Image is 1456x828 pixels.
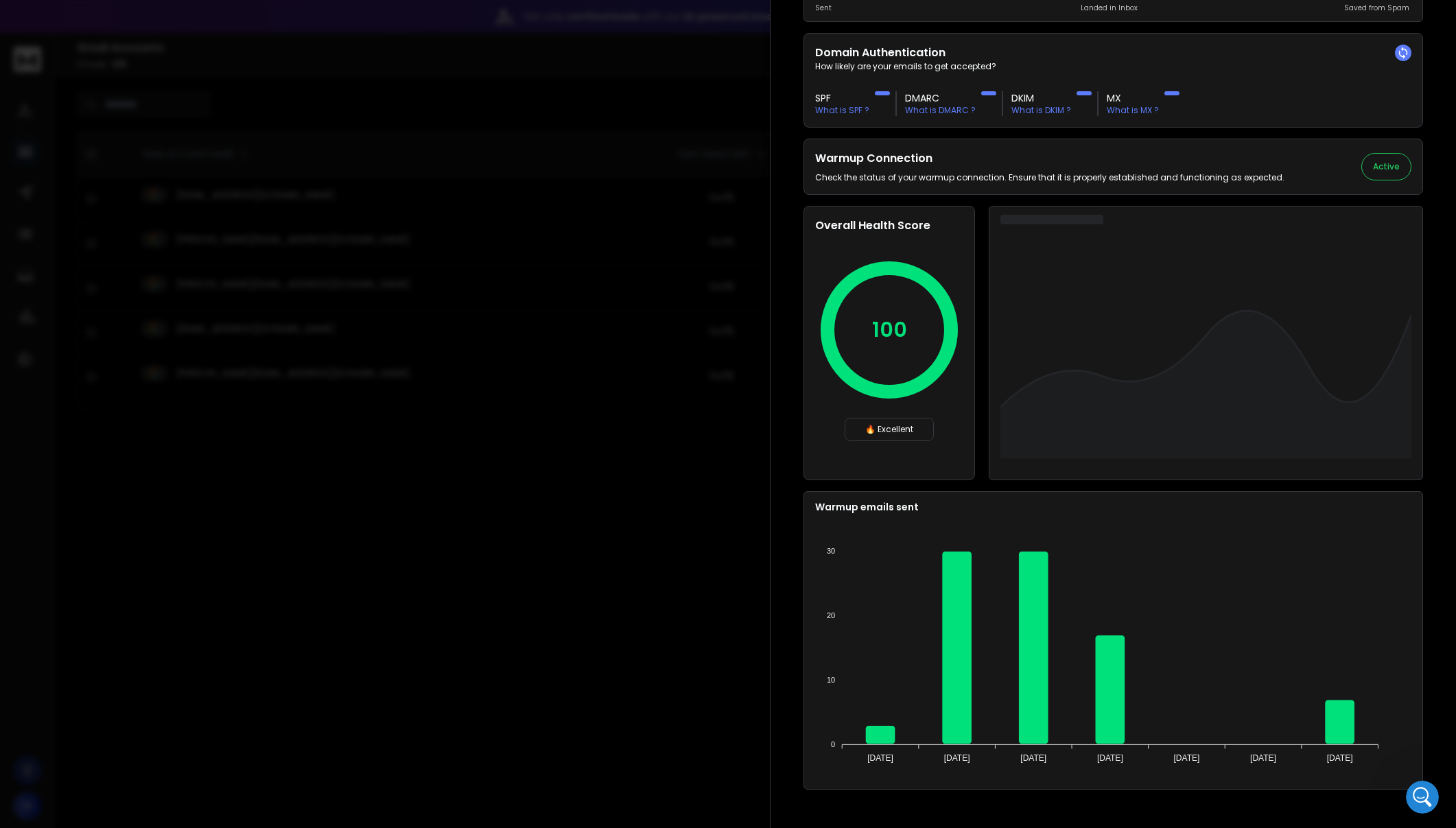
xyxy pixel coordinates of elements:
[11,211,263,243] div: Lakshita says…
[867,753,893,763] tspan: [DATE]
[815,3,832,13] p: Sent
[65,449,76,460] button: Upload attachment
[22,363,130,371] div: [PERSON_NAME] • 1h ago
[43,449,54,460] button: Gif picker
[67,7,156,17] h1: [PERSON_NAME]
[1174,753,1200,763] tspan: [DATE]
[67,17,165,31] p: Active in the last 15m
[59,219,136,228] b: [PERSON_NAME]
[22,251,214,265] div: Hey there, thanks for reaching out.
[1011,105,1071,116] p: What is DKIM ?
[815,150,1284,167] h2: Warmup Connection
[49,416,263,460] div: I never turned it off but the mails stopped sending
[845,418,934,441] div: 🔥 Excellent
[944,753,970,763] tspan: [DATE]
[827,547,835,555] tspan: 30
[1406,781,1439,814] iframe: Intercom live chat
[815,105,869,116] p: What is SPF ?
[1327,753,1353,763] tspan: [DATE]
[215,5,241,32] button: Home
[11,28,225,132] div: You’ll get replies here and in your email:✉️[EMAIL_ADDRESS][DOMAIN_NAME]Our usual reply time🕒unde...
[1020,753,1046,763] tspan: [DATE]
[815,217,963,234] h2: Overall Health Score
[11,385,263,416] div: Wolf says…
[12,421,263,444] textarea: Message…
[22,64,131,88] b: [EMAIL_ADDRESS][DOMAIN_NAME]
[872,318,907,342] p: 100
[815,45,1411,61] h2: Domain Authentication
[39,8,61,29] img: Profile image for Lakshita
[59,217,233,230] div: joined the conversation
[22,272,214,353] div: Let me check this and get back to you. Warm up emails are sent in a certain time period, so if en...
[1361,153,1411,180] button: Active
[22,36,214,90] div: You’ll get replies here and in your email: ✉️
[60,151,253,191] div: I re-enabled Warm up for those accounts yet there are no mails being sent
[1342,3,1411,13] p: Saved from Spam
[1075,3,1144,13] p: Landed in Inbox
[11,243,225,360] div: Hey there, thanks for reaching out.Let me check this and get back to you. Warm up emails are sent...
[22,97,214,123] div: Our usual reply time 🕒
[905,91,976,105] h3: DMARC
[815,172,1284,183] p: Check the status of your warmup connection. Ensure that it is properly established and functionin...
[135,393,253,407] div: I did this a few days ago
[831,740,835,748] tspan: 0
[11,243,263,385] div: Lakshita says…
[49,143,263,200] div: I re-enabled Warm up for those accounts yet there are no mails being sent
[34,111,129,122] b: under 20 minutes
[1107,105,1159,116] p: What is MX ?
[815,500,1411,514] p: Warmup emails sent
[124,385,263,415] div: I did this a few days ago
[1097,753,1123,763] tspan: [DATE]
[235,444,257,466] button: Send a message…
[827,676,835,684] tspan: 10
[11,28,263,143] div: Box says…
[827,611,835,619] tspan: 20
[815,61,1411,72] p: How likely are your emails to get accepted?
[9,5,35,32] button: go back
[11,143,263,211] div: Wolf says…
[21,449,32,460] button: Emoji picker
[815,91,869,105] h3: SPF
[1107,91,1159,105] h3: MX
[905,105,976,116] p: What is DMARC ?
[1250,753,1276,763] tspan: [DATE]
[1011,91,1071,105] h3: DKIM
[241,5,266,30] div: Close
[11,416,263,476] div: Wolf says…
[41,213,55,226] img: Profile image for Lakshita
